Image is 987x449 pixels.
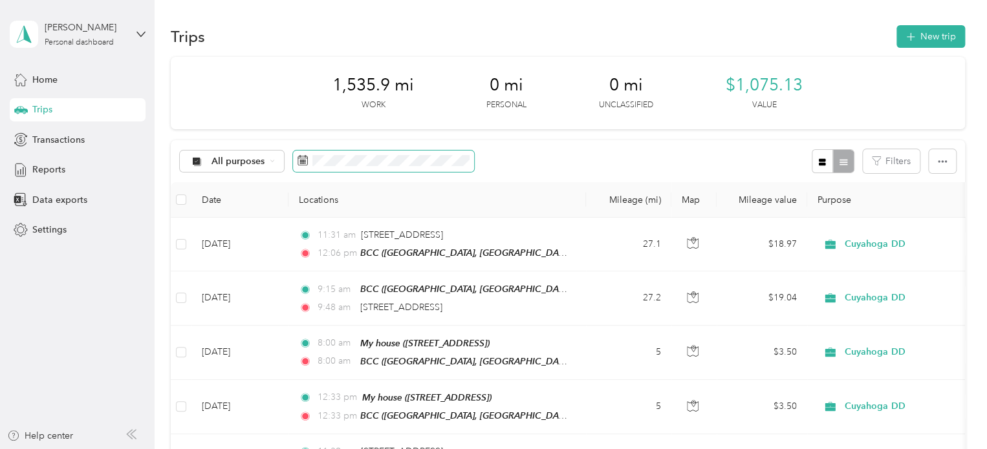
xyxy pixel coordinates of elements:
span: 12:06 pm [317,246,354,260]
span: Trips [32,103,52,116]
span: 0 mi [490,75,523,96]
span: 11:31 am [317,228,355,242]
span: BCC ([GEOGRAPHIC_DATA], [GEOGRAPHIC_DATA], [US_STATE]) [360,284,624,295]
span: Cuyahoga DD [845,345,963,359]
span: 12:33 pm [317,390,356,404]
span: My house ([STREET_ADDRESS]) [360,338,490,348]
td: $3.50 [717,326,807,380]
span: Home [32,73,58,87]
span: 8:00 am [317,354,354,368]
span: [STREET_ADDRESS] [360,302,442,313]
span: Transactions [32,133,85,147]
span: $1,075.13 [726,75,803,96]
td: 27.1 [586,218,671,271]
th: Date [191,182,288,218]
th: Mileage value [717,182,807,218]
span: All purposes [211,157,265,166]
td: 27.2 [586,271,671,325]
button: Filters [863,149,920,173]
button: Help center [7,429,73,443]
span: BCC ([GEOGRAPHIC_DATA], [GEOGRAPHIC_DATA], [US_STATE]) [360,410,624,421]
td: 5 [586,326,671,380]
td: [DATE] [191,326,288,380]
span: Settings [32,223,67,236]
span: 12:33 pm [317,409,354,423]
span: 8:00 am [317,336,354,350]
span: 9:15 am [317,282,354,297]
div: [PERSON_NAME] [45,21,125,34]
span: Data exports [32,193,87,207]
td: $18.97 [717,218,807,271]
div: Personal dashboard [45,39,114,47]
iframe: Everlance-gr Chat Button Frame [915,377,987,449]
span: Reports [32,163,65,176]
td: $19.04 [717,271,807,325]
span: 1,535.9 mi [332,75,414,96]
h1: Trips [171,30,205,43]
td: 5 [586,380,671,434]
span: 0 mi [609,75,643,96]
th: Locations [288,182,586,218]
span: Cuyahoga DD [845,399,963,413]
span: BCC ([GEOGRAPHIC_DATA], [GEOGRAPHIC_DATA], [US_STATE]) [360,356,624,367]
p: Personal [486,99,526,111]
span: My house ([STREET_ADDRESS]) [362,392,492,402]
span: BCC ([GEOGRAPHIC_DATA], [GEOGRAPHIC_DATA], [US_STATE]) [360,247,624,258]
span: Cuyahoga DD [845,291,963,305]
span: 9:48 am [317,300,354,315]
button: New trip [896,25,965,48]
th: Map [671,182,717,218]
th: Mileage (mi) [586,182,671,218]
td: [DATE] [191,271,288,325]
p: Work [362,99,385,111]
td: $3.50 [717,380,807,434]
td: [DATE] [191,380,288,434]
p: Unclassified [599,99,653,111]
p: Value [752,99,777,111]
span: [STREET_ADDRESS] [361,229,443,240]
span: Cuyahoga DD [845,237,963,251]
td: [DATE] [191,218,288,271]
